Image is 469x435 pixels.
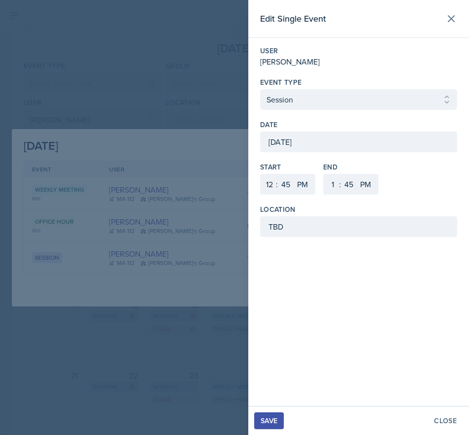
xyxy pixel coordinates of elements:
[254,412,284,429] button: Save
[260,204,296,214] label: Location
[276,178,278,190] div: :
[260,77,302,87] label: Event Type
[428,412,463,429] button: Close
[261,417,277,425] div: Save
[260,162,315,172] label: Start
[260,120,277,130] label: Date
[260,216,457,237] input: Enter location
[339,178,341,190] div: :
[260,56,457,67] div: [PERSON_NAME]
[260,46,457,56] label: User
[323,162,378,172] label: End
[434,417,457,425] div: Close
[260,12,326,26] h2: Edit Single Event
